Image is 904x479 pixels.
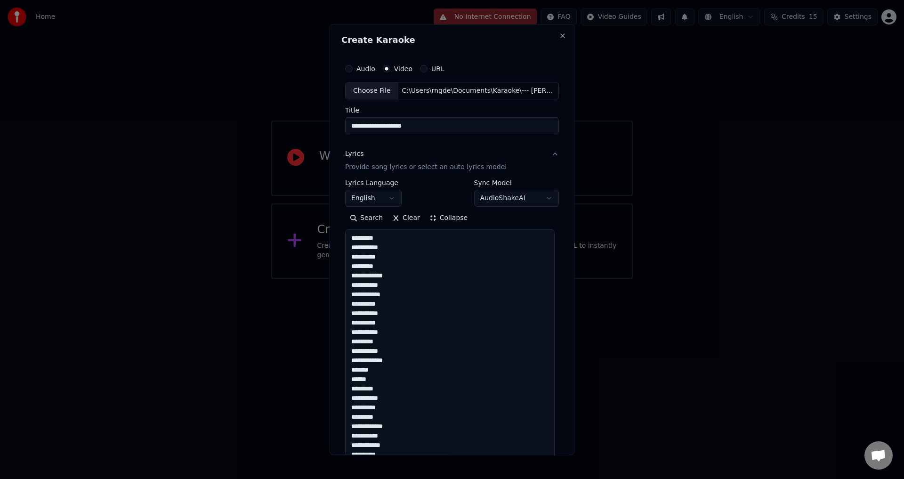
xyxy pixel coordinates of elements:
button: Collapse [425,211,473,226]
div: C:\Users\rngde\Documents\Karaoke\--- [PERSON_NAME] - 后會無期 Live\【 生於[PERSON_NAME] Live 演唱會 2017 】后... [398,86,558,96]
label: Video [394,65,412,72]
label: Sync Model [474,180,559,187]
label: Lyrics Language [345,180,402,187]
h2: Create Karaoke [341,36,563,44]
div: Choose File [346,82,398,99]
p: Provide song lyrics or select an auto lyrics model [345,163,507,172]
label: URL [431,65,444,72]
label: Title [345,107,559,114]
button: Clear [387,211,425,226]
div: Lyrics [345,150,363,159]
button: Search [345,211,387,226]
button: LyricsProvide song lyrics or select an auto lyrics model [345,142,559,180]
label: Audio [356,65,375,72]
